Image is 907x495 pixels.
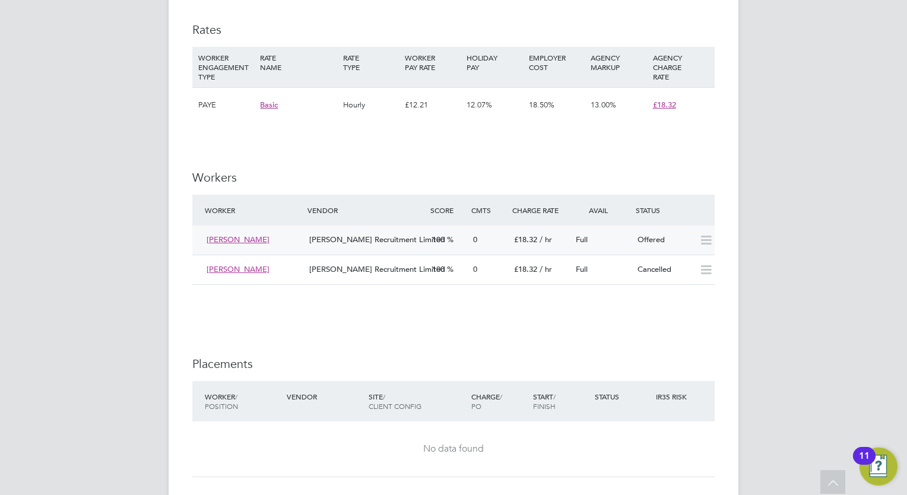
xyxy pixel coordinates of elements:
div: AGENCY CHARGE RATE [650,47,712,87]
div: PAYE [195,88,257,122]
div: Site [366,386,468,417]
span: / hr [540,264,552,274]
div: Charge [468,386,530,417]
div: Cmts [468,199,509,221]
div: Vendor [284,386,366,407]
div: Vendor [305,199,427,221]
div: WORKER PAY RATE [402,47,464,78]
div: HOLIDAY PAY [464,47,525,78]
div: Hourly [340,88,402,122]
span: 12.07% [467,100,492,110]
h3: Workers [192,170,715,185]
div: £12.21 [402,88,464,122]
span: 0 [473,234,477,245]
div: Start [530,386,592,417]
span: Basic [260,100,278,110]
div: IR35 Risk [653,386,694,407]
div: EMPLOYER COST [526,47,588,78]
h3: Rates [192,22,715,37]
div: WORKER ENGAGEMENT TYPE [195,47,257,87]
span: 100 [432,234,445,245]
div: RATE NAME [257,47,340,78]
div: Status [592,386,654,407]
div: No data found [204,443,703,455]
h3: Placements [192,356,715,372]
div: Avail [571,199,633,221]
span: [PERSON_NAME] [207,264,269,274]
span: 18.50% [529,100,554,110]
span: [PERSON_NAME] Recruitment Limited [309,234,445,245]
div: Offered [633,230,694,250]
div: Charge Rate [509,199,571,221]
span: / hr [540,234,552,245]
span: [PERSON_NAME] Recruitment Limited [309,264,445,274]
div: Score [427,199,468,221]
span: 0 [473,264,477,274]
div: Status [633,199,715,221]
span: / Finish [533,392,556,411]
div: 11 [859,456,870,471]
span: £18.32 [653,100,676,110]
span: Full [576,264,588,274]
span: Full [576,234,588,245]
span: / PO [471,392,502,411]
button: Open Resource Center, 11 new notifications [860,448,898,486]
div: RATE TYPE [340,47,402,78]
span: [PERSON_NAME] [207,234,269,245]
div: Cancelled [633,260,694,280]
span: / Position [205,392,238,411]
span: 100 [432,264,445,274]
div: Worker [202,386,284,417]
div: AGENCY MARKUP [588,47,649,78]
span: 13.00% [591,100,616,110]
div: Worker [202,199,305,221]
span: £18.32 [514,234,537,245]
span: £18.32 [514,264,537,274]
span: / Client Config [369,392,421,411]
